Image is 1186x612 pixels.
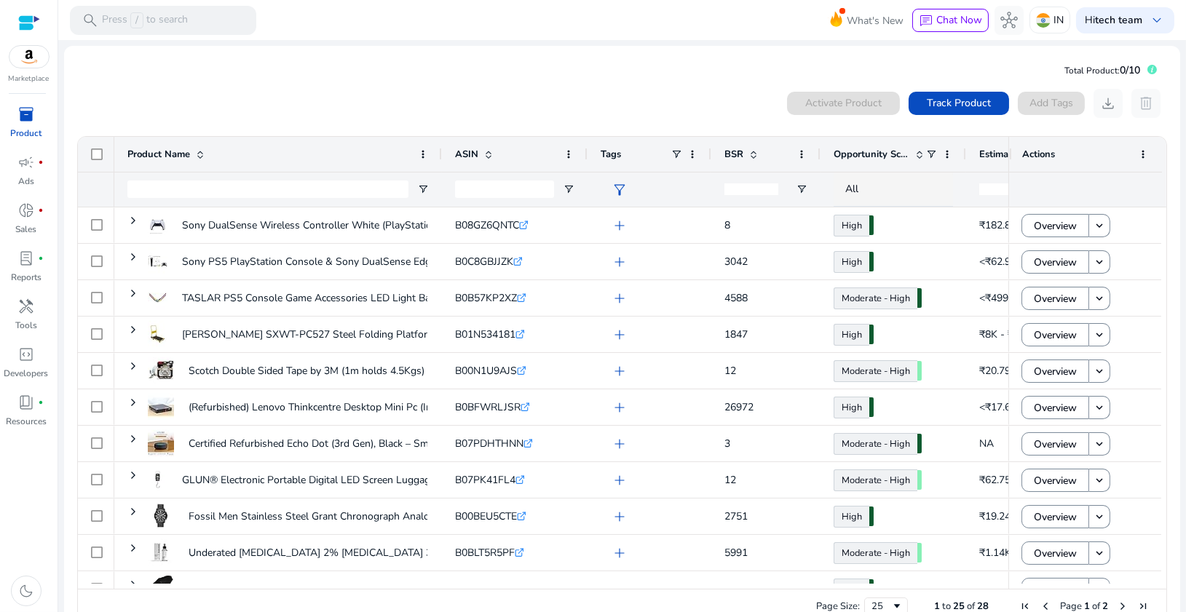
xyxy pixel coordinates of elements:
[611,362,628,380] span: add
[148,430,174,456] img: 41NnaLXlzwL._SS40_.jpg
[1093,328,1106,341] mat-icon: keyboard_arrow_down
[834,148,909,161] span: Opportunity Score
[611,508,628,525] span: add
[919,14,933,28] span: chat
[979,400,1017,414] span: <₹17.6K
[148,285,167,311] img: 418OQpeFKHL._SX38_SY50_CR,0,0,38,50_.jpg
[979,255,1023,269] span: <₹62.99K
[1093,437,1106,450] mat-icon: keyboard_arrow_down
[455,473,515,487] span: B07PK41FL4
[979,148,1067,161] span: Estimated Revenue/Day
[724,400,754,414] span: 26972
[1022,148,1055,161] span: Actions
[1064,65,1120,76] span: Total Product:
[1034,393,1077,423] span: Overview
[1021,469,1089,492] button: Overview
[979,437,994,450] span: NA
[834,506,869,528] a: High
[869,579,874,599] span: 76.40
[148,321,167,347] img: 41BLx0CP1rL._SX38_SY50_CR,0,0,38,50_.jpg
[1093,401,1106,414] mat-icon: keyboard_arrow_down
[189,356,518,386] p: Scotch Double Sided Tape by 3M (1m holds 4.5Kgs) for indoor hanging...
[1120,63,1140,77] span: 0/10
[724,148,743,161] span: BSR
[1034,429,1077,459] span: Overview
[17,250,35,267] span: lab_profile
[1021,359,1089,383] button: Overview
[182,465,488,495] p: GLUN® Electronic Portable Digital LED Screen Luggage Weighing...
[38,207,44,213] span: fiber_manual_record
[1137,600,1149,612] div: Last Page
[1053,7,1064,33] p: IN
[1034,247,1077,277] span: Overview
[17,582,35,600] span: dark_mode
[601,148,621,161] span: Tags
[1093,365,1106,378] mat-icon: keyboard_arrow_down
[869,215,874,235] span: 75.01
[182,247,534,277] p: Sony PS5 PlayStation Console & Sony DualSense Edge Wireless Controller...
[1117,600,1128,612] div: Next Page
[38,159,44,165] span: fiber_manual_record
[917,470,922,490] span: 68.50
[845,182,858,196] span: All
[724,291,748,305] span: 4588
[834,324,869,346] a: High
[979,546,1053,560] span: ₹1.14K - ₹1.59K
[869,252,874,271] span: 78.50
[834,469,917,491] a: Moderate - High
[11,271,41,284] p: Reports
[455,291,517,305] span: B0B57KP2XZ
[17,106,35,123] span: inventory_2
[16,223,37,236] p: Sales
[1034,320,1077,350] span: Overview
[611,181,628,199] span: filter_alt
[148,576,173,602] img: 41mMlSWvyiL.jpg
[455,400,521,414] span: B0BFWRLJSR
[1093,219,1106,232] mat-icon: keyboard_arrow_down
[979,291,1008,305] span: <₹499
[869,506,874,526] span: 78.37
[724,473,736,487] span: 12
[917,543,922,563] span: 67.53
[17,154,35,171] span: campaign
[1019,600,1031,612] div: First Page
[4,367,49,380] p: Developers
[834,215,869,237] a: High
[455,437,523,450] span: B07PDHTHNN
[455,509,517,523] span: B00BEU5CTE
[1040,600,1051,612] div: Previous Page
[834,433,917,455] a: Moderate - High
[724,364,736,378] span: 12
[11,127,42,140] p: Product
[611,253,628,271] span: add
[1034,211,1077,241] span: Overview
[455,327,515,341] span: B01N534181
[1021,541,1089,565] button: Overview
[909,92,1009,115] button: Track Product
[979,364,1059,378] span: ₹20.79K - ₹23.1K
[82,12,99,29] span: search
[417,183,429,195] button: Open Filter Menu
[834,579,869,600] a: High
[1034,502,1077,532] span: Overview
[724,255,748,269] span: 3042
[724,218,730,232] span: 8
[455,218,519,232] span: B08GZ6QNTC
[1021,396,1089,419] button: Overview
[724,546,748,560] span: 5991
[1093,474,1106,487] mat-icon: keyboard_arrow_down
[1034,357,1077,386] span: Overview
[1021,432,1089,456] button: Overview
[1093,255,1106,269] mat-icon: keyboard_arrow_down
[189,392,474,422] p: (Refurbished) Lenovo Thinkcentre Desktop Mini Pc (Intel Core...
[17,346,35,363] span: code_blocks
[1021,214,1089,237] button: Overview
[1021,250,1089,274] button: Overview
[611,435,628,453] span: add
[979,327,1032,341] span: ₹8K - ₹16K
[979,509,1065,523] span: ₹19.24K - ₹38.48K
[1034,466,1077,496] span: Overview
[1099,95,1117,112] span: download
[724,437,730,450] span: 3
[455,546,515,560] span: B0BLT5R5PF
